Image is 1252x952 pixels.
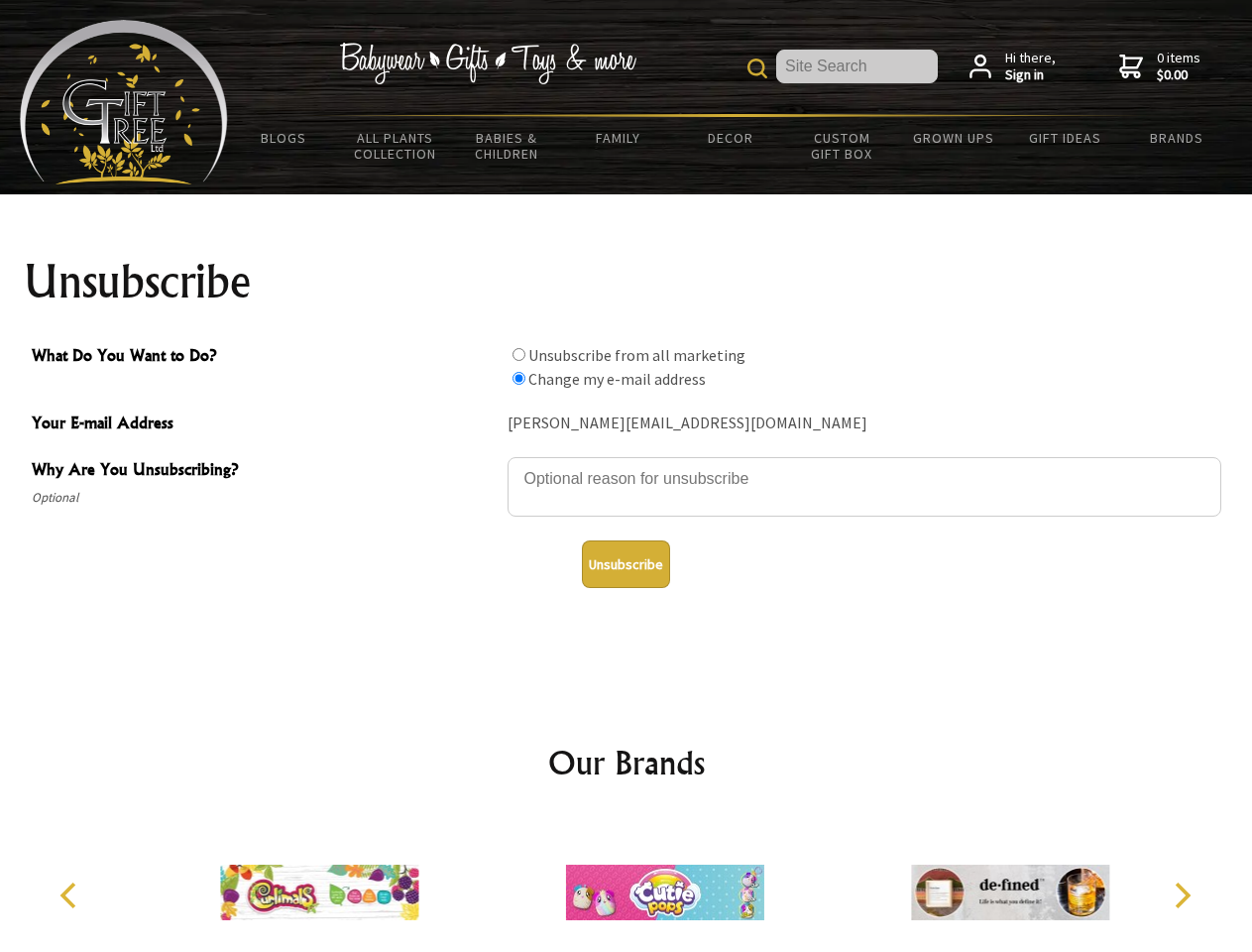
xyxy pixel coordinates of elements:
img: product search [747,59,767,78]
a: BLOGS [228,117,340,159]
a: All Plants Collection [340,117,452,175]
h1: Unsubscribe [24,258,1229,305]
a: Grown Ups [897,117,1009,159]
input: What Do You Want to Do? [512,348,525,361]
div: [PERSON_NAME][EMAIL_ADDRESS][DOMAIN_NAME] [508,409,1221,439]
span: Optional [32,486,498,510]
img: Babywear - Gifts - Toys & more [339,43,636,84]
input: Site Search [776,50,938,83]
strong: Sign in [1005,66,1056,84]
span: Why Are You Unsubscribing? [32,457,498,486]
span: Hi there, [1005,50,1056,84]
button: Next [1160,874,1203,917]
a: Hi there,Sign in [969,50,1056,84]
a: 0 items$0.00 [1119,50,1200,84]
label: Unsubscribe from all marketing [528,345,745,365]
a: Decor [674,117,786,159]
label: Change my e-mail address [528,369,706,389]
strong: $0.00 [1157,66,1200,84]
a: Family [563,117,675,159]
h2: Our Brands [40,739,1213,786]
img: Babyware - Gifts - Toys and more... [20,20,228,184]
a: Brands [1121,117,1233,159]
span: 0 items [1157,49,1200,84]
a: Babies & Children [451,117,563,175]
a: Custom Gift Box [786,117,898,175]
span: Your E-mail Address [32,411,498,439]
input: What Do You Want to Do? [512,372,525,385]
a: Gift Ideas [1009,117,1121,159]
span: What Do You Want to Do? [32,343,498,372]
textarea: Why Are You Unsubscribing? [508,457,1221,517]
button: Previous [50,874,93,917]
button: Unsubscribe [582,540,670,588]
